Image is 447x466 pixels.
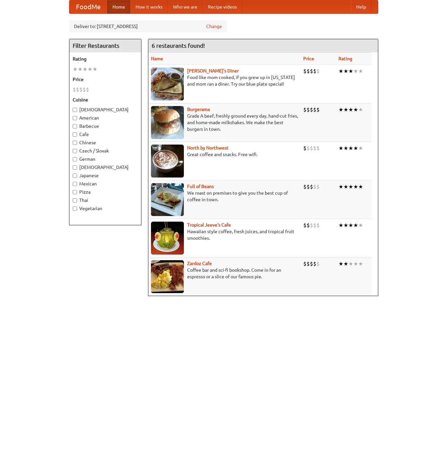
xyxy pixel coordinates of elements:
[358,183,363,190] li: ★
[358,260,363,267] li: ★
[187,107,210,112] a: Burgerama
[338,260,343,267] li: ★
[73,56,138,62] h5: Rating
[69,20,227,32] div: Deliver to: [STREET_ADDRESS]
[343,260,348,267] li: ★
[307,68,310,75] li: $
[307,145,310,152] li: $
[73,141,77,145] input: Chinese
[338,56,352,61] a: Rating
[358,68,363,75] li: ★
[151,190,298,203] p: We roast on premises to give you the best cup of coffee in town.
[338,68,343,75] li: ★
[353,183,358,190] li: ★
[83,66,87,73] li: ★
[348,222,353,229] li: ★
[73,165,77,170] input: [DEMOGRAPHIC_DATA]
[338,145,343,152] li: ★
[152,42,205,49] ng-pluralize: 6 restaurants found!
[303,106,307,113] li: $
[348,260,353,267] li: ★
[310,145,313,152] li: $
[316,68,320,75] li: $
[73,149,77,153] input: Czech / Slovak
[168,0,203,14] a: Who we are
[73,197,138,204] label: Thai
[73,96,138,103] h5: Cuisine
[73,164,138,171] label: [DEMOGRAPHIC_DATA]
[83,86,86,93] li: $
[303,145,307,152] li: $
[73,116,77,120] input: American
[307,106,310,113] li: $
[348,145,353,152] li: ★
[187,261,212,266] b: Zardoz Cafe
[151,183,184,216] img: beans.jpg
[73,172,138,179] label: Japanese
[348,106,353,113] li: ★
[187,68,239,73] a: [PERSON_NAME]'s Diner
[338,222,343,229] li: ★
[69,0,107,14] a: FoodMe
[343,145,348,152] li: ★
[316,145,320,152] li: $
[353,222,358,229] li: ★
[310,106,313,113] li: $
[73,198,77,203] input: Thai
[338,183,343,190] li: ★
[310,183,313,190] li: $
[73,132,77,137] input: Cafe
[313,145,316,152] li: $
[73,157,77,161] input: German
[203,0,242,14] a: Recipe videos
[151,68,184,100] img: sallys.jpg
[87,66,92,73] li: ★
[343,183,348,190] li: ★
[313,260,316,267] li: $
[353,68,358,75] li: ★
[353,106,358,113] li: ★
[73,66,78,73] li: ★
[151,228,298,241] p: Hawaiian style coffee, fresh juices, and tropical fruit smoothies.
[348,183,353,190] li: ★
[73,131,138,138] label: Cafe
[358,145,363,152] li: ★
[73,180,138,187] label: Mexican
[307,260,310,267] li: $
[316,222,320,229] li: $
[86,86,89,93] li: $
[151,106,184,139] img: burgerama.jpg
[73,86,76,93] li: $
[343,68,348,75] li: ★
[73,108,77,112] input: [DEMOGRAPHIC_DATA]
[73,189,138,195] label: Pizza
[73,123,138,129] label: Barbecue
[343,222,348,229] li: ★
[73,156,138,162] label: German
[353,145,358,152] li: ★
[187,222,231,228] a: Tropical Jeeve's Cafe
[73,106,138,113] label: [DEMOGRAPHIC_DATA]
[78,66,83,73] li: ★
[313,106,316,113] li: $
[348,68,353,75] li: ★
[151,267,298,280] p: Coffee bar and sci-fi bookshop. Come in for an espresso or a slice of our famous pie.
[303,56,314,61] a: Price
[79,86,83,93] li: $
[151,74,298,87] p: Food like mom cooked, if you grew up in [US_STATE] and mom ran a diner. Try our blue plate special!
[151,145,184,178] img: north.jpg
[313,183,316,190] li: $
[130,0,168,14] a: How it works
[358,222,363,229] li: ★
[73,76,138,83] h5: Price
[73,115,138,121] label: American
[313,222,316,229] li: $
[92,66,97,73] li: ★
[151,222,184,255] img: jeeves.jpg
[206,23,222,30] a: Change
[73,124,77,128] input: Barbecue
[310,260,313,267] li: $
